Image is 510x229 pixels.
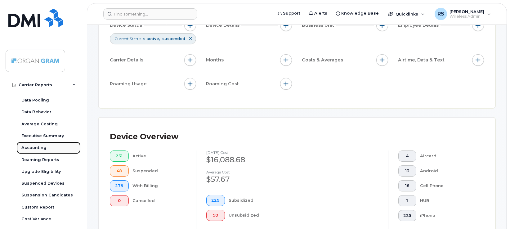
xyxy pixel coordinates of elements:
button: 1 [398,195,417,206]
button: 229 [206,195,225,206]
button: 50 [206,210,225,221]
span: 225 [403,213,411,218]
span: Alerts [314,10,327,16]
button: 279 [110,180,129,191]
div: With Billing [132,180,186,191]
button: 48 [110,165,129,177]
span: Roaming Usage [110,81,149,87]
div: Android [420,165,474,177]
div: Unsubsidized [229,210,282,221]
span: 279 [115,183,123,188]
span: Airtime, Data & Text [398,57,446,63]
span: 48 [115,168,123,173]
div: Aircard [420,150,474,162]
div: Device Overview [110,129,178,145]
div: Subsidized [229,195,282,206]
button: 13 [398,165,417,177]
button: 0 [110,195,129,206]
a: Support [273,7,305,20]
span: Device Status [110,22,144,29]
span: Carrier Details [110,57,145,63]
a: Alerts [305,7,332,20]
span: 231 [115,154,123,159]
span: Device Details [206,22,241,29]
span: 1 [403,198,411,203]
div: Active [132,150,186,162]
span: Roaming Cost [206,81,241,87]
div: Cell Phone [420,180,474,191]
span: 13 [403,168,411,173]
span: suspended [162,36,185,41]
span: Quicklinks [396,11,418,16]
span: Wireless Admin [450,14,484,19]
span: Employee Details [398,22,441,29]
div: Cancelled [132,195,186,206]
a: Knowledge Base [332,7,383,20]
button: 18 [398,180,417,191]
span: Support [283,10,300,16]
span: is [142,36,145,41]
span: 4 [403,154,411,159]
span: Months [206,57,226,63]
div: iPhone [420,210,474,221]
div: Suspended [132,165,186,177]
span: Knowledge Base [341,10,379,16]
div: Quicklinks [384,8,429,20]
div: Ramzi Saba [430,8,495,20]
span: active [146,36,161,41]
button: 231 [110,150,129,162]
span: 18 [403,183,411,188]
h4: Average cost [206,170,282,174]
span: 50 [211,213,220,218]
input: Find something... [103,8,197,20]
span: Business Unit [302,22,336,29]
button: 4 [398,150,417,162]
span: [PERSON_NAME] [450,9,484,14]
div: $16,088.68 [206,155,282,165]
h4: [DATE] cost [206,150,282,155]
span: Costs & Averages [302,57,345,63]
span: 0 [115,198,123,203]
div: $57.67 [206,174,282,185]
span: Current Status [114,36,141,41]
span: RS [437,10,444,18]
span: 229 [211,198,220,203]
button: 225 [398,210,417,221]
div: HUB [420,195,474,206]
